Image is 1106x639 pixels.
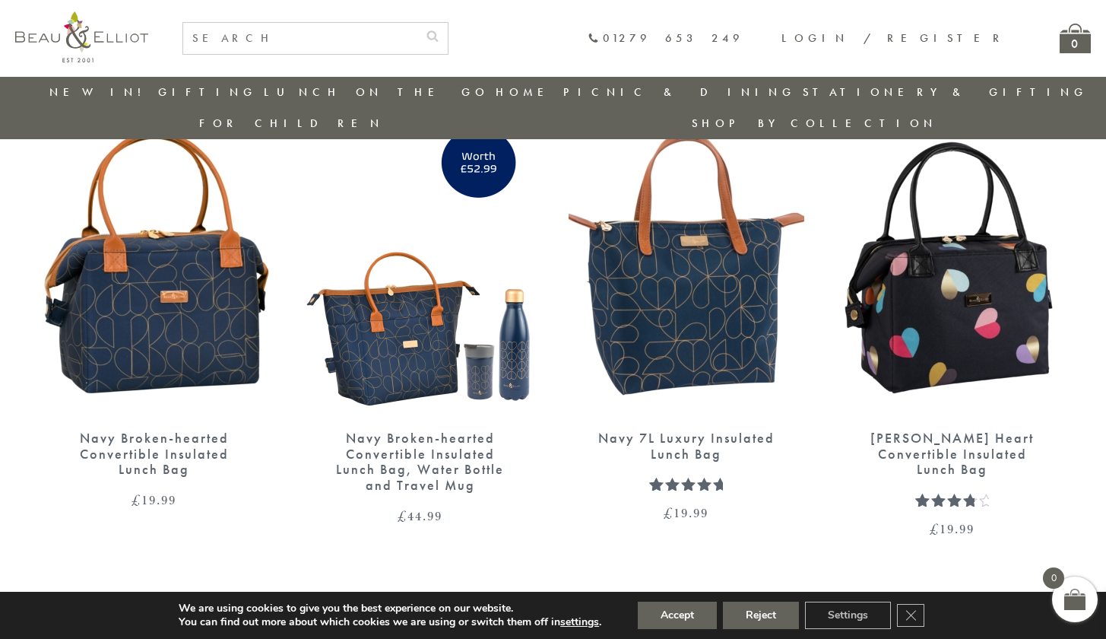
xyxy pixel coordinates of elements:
a: Login / Register [781,30,1006,46]
a: Navy Broken-hearted Convertible Lunch Bag, Water Bottle and Travel Mug Navy Broken-hearted Conver... [303,111,538,523]
div: Navy Broken-hearted Convertible Insulated Lunch Bag, Water Bottle and Travel Mug [329,431,512,494]
bdi: 19.99 [132,491,176,509]
button: settings [560,615,599,629]
button: Reject [723,602,799,629]
a: For Children [199,116,384,131]
a: Gifting [158,84,257,100]
div: [PERSON_NAME] Heart Convertible Insulated Lunch Bag [861,431,1044,478]
img: Navy Broken-hearted Convertible Lunch Bag, Water Bottle and Travel Mug [303,111,538,415]
a: 0 [1060,24,1091,53]
span: Rated out of 5 based on customer rating [915,493,974,596]
button: Settings [805,602,891,629]
a: Navy Broken-hearted Convertible Insulated Lunch Bag Navy Broken-hearted Convertible Insulated Lun... [36,111,272,507]
a: 01279 653 249 [588,32,743,45]
div: Rated 5.00 out of 5 [649,477,723,491]
span: £ [132,491,141,509]
span: £ [930,520,940,538]
input: SEARCH [183,23,417,54]
bdi: 19.99 [664,504,708,522]
img: logo [15,11,148,62]
img: Navy 7L Luxury Insulated Lunch Bag [569,111,804,415]
img: Emily convertible lunch bag [835,111,1070,415]
img: Navy Broken-hearted Convertible Insulated Lunch Bag [36,111,272,415]
div: Rated 4.00 out of 5 [915,493,989,507]
span: Rated out of 5 based on customer rating [649,477,723,566]
span: £ [398,507,407,525]
span: 0 [1043,567,1064,589]
span: 1 [649,477,658,511]
a: New in! [49,84,151,100]
bdi: 19.99 [930,520,974,538]
p: We are using cookies to give you the best experience on our website. [179,602,601,615]
a: Stationery & Gifting [803,84,1088,100]
a: Navy 7L Luxury Insulated Lunch Bag Navy 7L Luxury Insulated Lunch Bag Rated 5.00 out of 5 £19.99 [569,111,804,520]
p: You can find out more about which cookies we are using or switch them off in . [179,615,601,629]
a: Home [496,84,556,100]
a: Emily convertible lunch bag [PERSON_NAME] Heart Convertible Insulated Lunch Bag Rated 4.00 out of... [835,111,1070,536]
div: Navy 7L Luxury Insulated Lunch Bag [595,431,778,462]
button: Close GDPR Cookie Banner [897,604,924,627]
bdi: 44.99 [398,507,442,525]
span: £ [664,504,673,522]
a: Lunch On The Go [264,84,489,100]
a: Shop by collection [692,116,937,131]
a: Picnic & Dining [563,84,796,100]
span: 1 [915,493,924,527]
div: Navy Broken-hearted Convertible Insulated Lunch Bag [63,431,246,478]
button: Accept [638,602,717,629]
